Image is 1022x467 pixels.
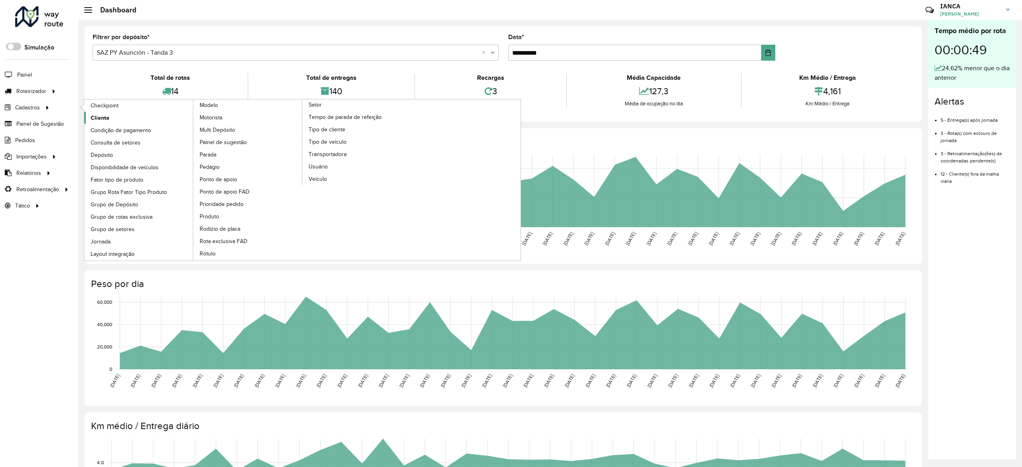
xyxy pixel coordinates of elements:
text: [DATE] [605,373,616,388]
span: Grupo de setores [91,225,135,234]
a: Checkpoint [84,99,194,111]
span: Pedágio [200,163,220,171]
span: Tipo de veículo [309,138,347,146]
span: Rótulo [200,249,216,258]
text: 60,000 [97,299,112,305]
div: 14 [95,83,246,100]
div: 3 [417,83,564,100]
span: Consulta de setores [91,139,141,147]
a: Rodízio de placa [193,223,303,235]
text: [DATE] [770,373,782,388]
text: [DATE] [667,373,679,388]
text: [DATE] [481,373,493,388]
div: 24,62% menor que o dia anterior [935,63,1010,83]
text: [DATE] [315,373,327,388]
h4: Peso por dia [91,278,914,290]
text: [DATE] [625,231,636,246]
a: Rótulo [193,247,303,259]
span: Veículo [309,175,327,183]
text: [DATE] [749,231,761,246]
text: 40,000 [97,322,112,327]
a: Tipo de cliente [302,123,412,135]
span: Grupo de rotas exclusiva [91,213,153,221]
li: 5 - Entrega(s) após jornada [941,111,1010,124]
span: Disponibilidade de veículos [91,163,158,172]
div: Tempo médio por rota [935,26,1010,36]
text: [DATE] [501,373,513,388]
text: [DATE] [274,373,286,388]
text: [DATE] [233,373,244,388]
span: Grupo Rota Fator Tipo Produto [91,188,167,196]
a: Disponibilidade de veículos [84,161,194,173]
text: [DATE] [853,373,865,388]
text: [DATE] [336,373,348,388]
a: Grupo de Depósito [84,198,194,210]
text: [DATE] [687,231,699,246]
text: [DATE] [192,373,203,388]
a: Consulta de setores [84,137,194,148]
text: [DATE] [791,373,802,388]
span: Motorista [200,113,222,122]
text: [DATE] [129,373,141,388]
span: Painel de Sugestão [16,120,64,128]
a: Condição de pagamento [84,124,194,136]
a: Tempo de parada de refeição [302,111,412,123]
a: Parada [193,148,303,160]
text: 20,000 [97,344,112,349]
text: [DATE] [419,373,430,388]
text: [DATE] [874,373,885,388]
div: 127,3 [569,83,739,100]
div: Total de entregas [250,73,412,83]
span: Pedidos [15,136,35,144]
text: [DATE] [522,373,534,388]
a: Grupo de rotas exclusiva [84,211,194,223]
a: Usuário [302,160,412,172]
text: [DATE] [626,373,637,388]
text: [DATE] [811,231,823,246]
span: Ponto de apoio FAD [200,188,250,196]
text: [DATE] [770,231,781,246]
a: Jornada [84,235,194,247]
a: Fator tipo de produto [84,174,194,186]
span: Parada [200,150,216,159]
text: [DATE] [212,373,224,388]
span: Rota exclusiva FAD [200,237,248,245]
button: Choose Date [761,45,776,61]
text: [DATE] [150,373,162,388]
a: Modelo [84,99,303,261]
text: [DATE] [708,373,720,388]
text: [DATE] [562,231,574,246]
span: Clear all [482,48,489,57]
div: 00:00:49 [935,36,1010,63]
label: Filtrar por depósito [93,32,150,42]
a: Motorista [193,111,303,123]
a: Grupo de setores [84,223,194,235]
div: Km Médio / Entrega [744,100,912,108]
span: Setor [309,101,322,109]
text: [DATE] [564,373,575,388]
span: Roteirizador [16,87,46,95]
text: [DATE] [254,373,265,388]
li: 3 - Rota(s) com estouro de jornada [941,124,1010,144]
text: [DATE] [521,231,533,246]
text: [DATE] [378,373,389,388]
a: Multi Depósito [193,124,303,136]
text: [DATE] [812,373,823,388]
text: [DATE] [729,231,740,246]
span: Retroalimentação [16,185,59,194]
span: Grupo de Depósito [91,200,138,209]
span: Painel de sugestão [200,138,247,146]
a: Layout integração [84,248,194,260]
a: Contato Rápido [921,2,938,19]
span: Importações [16,152,47,161]
text: [DATE] [171,373,182,388]
a: Ponto de apoio FAD [193,186,303,198]
div: 140 [250,83,412,100]
a: Depósito [84,149,194,161]
text: 0 [109,366,112,372]
a: Veículo [302,173,412,185]
text: [DATE] [440,373,451,388]
span: Usuário [309,162,328,171]
a: Rota exclusiva FAD [193,235,303,247]
text: [DATE] [729,373,741,388]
